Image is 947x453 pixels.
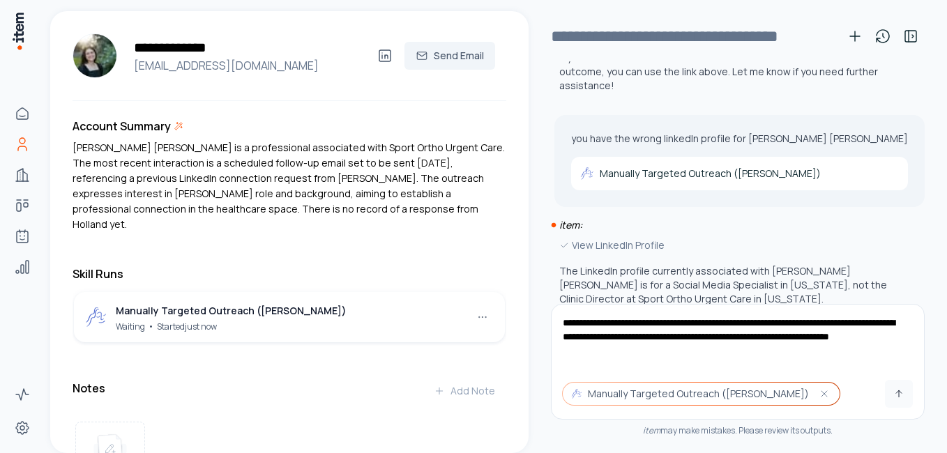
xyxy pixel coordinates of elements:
[8,253,36,281] a: Analytics
[148,319,154,332] span: •
[8,100,36,128] a: Home
[73,380,105,397] h3: Notes
[559,238,908,253] div: View LinkedIn Profile
[885,380,913,408] button: Send message
[571,157,908,190] a: Manually Targeted Outreach ([PERSON_NAME])
[8,192,36,220] a: Deals
[571,132,908,146] p: you have the wrong linkedIn profile for [PERSON_NAME] [PERSON_NAME]
[643,424,660,436] i: item
[551,425,925,436] div: may make mistakes. Please review its outputs.
[434,384,495,398] div: Add Note
[73,266,506,282] h3: Skill Runs
[563,383,840,405] button: Manually Targeted Outreach ([PERSON_NAME])
[588,387,809,401] span: Manually Targeted Outreach ([PERSON_NAME])
[116,303,347,318] div: Manually Targeted Outreach ([PERSON_NAME])
[116,321,145,332] span: Waiting
[128,57,371,74] h4: [EMAIL_ADDRESS][DOMAIN_NAME]
[580,167,594,181] img: Manually Targeted Outreach (Gabriel)
[73,140,506,232] p: [PERSON_NAME] [PERSON_NAME] is a professional associated with Sport Ortho Urgent Care. The most r...
[559,51,908,93] p: If you need to run this for additional contacts or want to review the outcome, you can use the li...
[8,130,36,158] a: People
[559,264,908,306] p: The LinkedIn profile currently associated with [PERSON_NAME] [PERSON_NAME] is for a Social Media ...
[85,306,107,328] img: outbound
[8,414,36,442] a: Settings
[559,218,582,231] i: item:
[73,33,117,78] img: Holland Jones
[897,22,925,50] button: Toggle sidebar
[841,22,869,50] button: New conversation
[8,161,36,189] a: Companies
[157,321,217,332] span: Started just now
[11,11,25,51] img: Item Brain Logo
[869,22,897,50] button: View history
[571,388,582,399] img: outbound
[423,377,506,405] button: Add Note
[8,222,36,250] a: Agents
[8,381,36,408] a: Activity
[73,118,171,135] h3: Account Summary
[404,42,495,70] button: Send Email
